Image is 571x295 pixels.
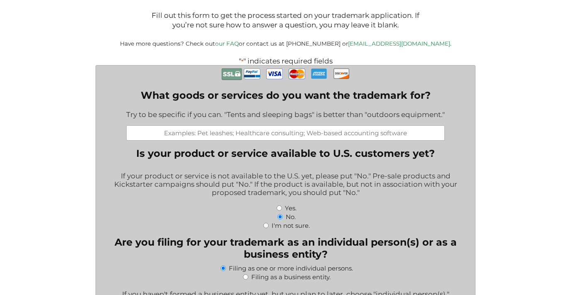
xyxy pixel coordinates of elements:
img: MasterCard [289,66,305,82]
input: Examples: Pet leashes; Healthcare consulting; Web-based accounting software [126,125,445,141]
small: Have more questions? Check out or contact us at [PHONE_NUMBER] or . [120,40,451,47]
img: Discover [333,66,350,81]
label: What goods or services do you want the trademark for? [126,89,445,101]
div: Try to be specific if you can. "Tents and sleeping bags" is better than "outdoors equipment." [126,105,445,125]
img: PayPal [244,66,260,82]
label: I'm not sure. [272,222,310,229]
label: No. [286,213,296,221]
div: If your product or service is not available to the U.S. yet, please put "No." Pre-sale products a... [102,166,469,203]
p: Fill out this form to get the process started on your trademark application. If you’re not sure h... [149,11,423,30]
p: " " indicates required fields [74,57,497,65]
label: Yes. [285,204,297,212]
a: [EMAIL_ADDRESS][DOMAIN_NAME] [348,40,450,47]
img: Secure Payment with SSL [221,66,242,83]
a: our FAQ [215,40,239,47]
img: Visa [266,66,283,82]
label: Filing as a business entity. [251,273,331,281]
legend: Are you filing for your trademark as an individual person(s) or as a business entity? [102,236,469,260]
legend: Is your product or service available to U.S. customers yet? [136,147,435,159]
label: Filing as one or more individual persons. [229,264,353,272]
img: AmEx [311,66,327,82]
